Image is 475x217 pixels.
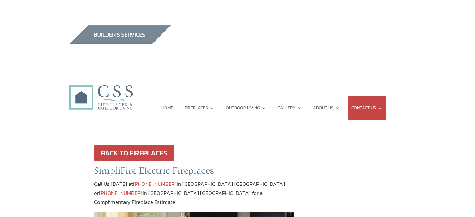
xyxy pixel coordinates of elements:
[133,180,176,188] a: [PHONE_NUMBER]
[94,145,174,161] a: BACK TO FIREPLACES
[351,96,382,120] a: CONTACT US
[226,96,266,120] a: OUTDOOR LIVING
[69,38,171,46] a: builder services construction supply
[69,25,171,44] img: builders_btn
[99,189,142,197] a: [PHONE_NUMBER]
[313,96,340,120] a: ABOUT US
[161,96,173,120] a: HOME
[185,96,214,120] a: FIREPLACES
[94,165,294,180] h2: SimpliFire Electric Fireplaces
[69,68,133,113] img: CSS Fireplaces & Outdoor Living (Formerly Construction Solutions & Supply)- Jacksonville Ormond B...
[277,96,302,120] a: GALLERY
[94,180,294,212] p: Call Us [DATE] at in [GEOGRAPHIC_DATA] [GEOGRAPHIC_DATA] or in [GEOGRAPHIC_DATA] [GEOGRAPHIC_DATA...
